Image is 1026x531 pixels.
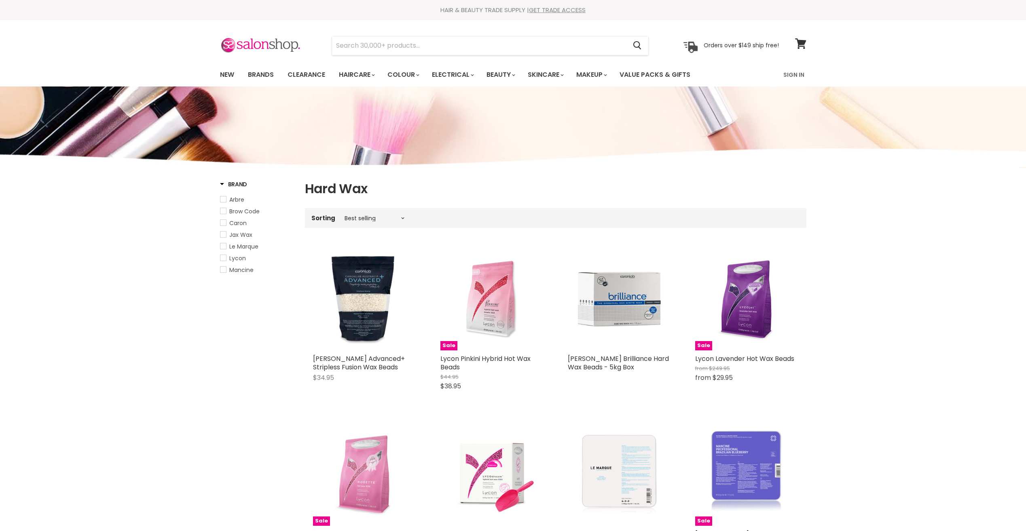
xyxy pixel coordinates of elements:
span: Le Marque [229,242,258,251]
span: $44.95 [440,373,459,381]
span: Sale [695,341,712,350]
span: Sale [440,341,457,350]
img: Lycon Rosette Hot Wax Beads [313,423,416,526]
a: Sign In [778,66,809,83]
a: Colour [381,66,424,83]
span: Sale [313,516,330,526]
span: $29.95 [713,373,733,382]
a: [PERSON_NAME] Brilliance Hard Wax Beads - 5kg Box [568,354,669,372]
img: Le Marque Coconut Brow & Face Contour Wax [574,423,665,526]
a: Clearance [281,66,331,83]
a: Skincare [522,66,569,83]
img: Caron Advanced+ Stripless Fusion Wax Beads [313,247,416,350]
span: Mancine [229,266,254,274]
nav: Main [210,63,817,86]
a: Electrical [426,66,479,83]
a: Lycon [220,254,295,263]
a: Value Packs & Gifts [613,66,696,83]
a: Mancine Brazilian Blueberry Hot Wax 500gSale [695,423,798,526]
span: $38.95 [440,381,461,391]
a: Brands [242,66,280,83]
a: GET TRADE ACCESS [529,6,586,14]
a: Lycon Lavender Hot Wax Beads [695,354,794,363]
div: HAIR & BEAUTY TRADE SUPPLY | [210,6,817,14]
a: Haircare [333,66,380,83]
h1: Hard Wax [305,180,806,197]
a: Brow Code [220,207,295,216]
ul: Main menu [214,63,738,86]
img: Lycon Pinkini Hybrid Hot Wax Beads [440,247,544,350]
form: Product [332,36,649,55]
a: Lycon Pinkini Hybrid Hot Wax BeadsSale [440,247,544,350]
a: [PERSON_NAME] Advanced+ Stripless Fusion Wax Beads [313,354,405,372]
img: Caron Brilliance Hard Wax Beads - 5kg Box [568,247,671,350]
label: Sorting [311,215,335,221]
a: Beauty [480,66,520,83]
a: Mancine [220,265,295,274]
button: Search [627,36,648,55]
span: from [695,373,711,382]
a: Jax Wax [220,230,295,239]
a: Lycon Rosette Hot Wax BeadsSale [313,423,416,526]
a: Makeup [570,66,612,83]
span: $34.95 [313,373,334,382]
a: Lycon Pinkini Hybrid Hot Wax Beads [440,354,531,372]
img: Lycon LYCOdream Hybrid Hot Wax Beads [440,423,544,526]
a: Caron [220,219,295,228]
p: Orders over $149 ship free! [704,42,779,49]
span: Arbre [229,196,244,204]
a: Lycon Lavender Hot Wax BeadsSale [695,247,798,350]
h3: Brand [220,180,248,188]
span: Lycon [229,254,246,262]
img: Mancine Brazilian Blueberry Hot Wax 500g [709,423,784,526]
span: Sale [695,516,712,526]
a: Le Marque [220,242,295,251]
img: Lycon Lavender Hot Wax Beads [695,247,798,350]
iframe: Gorgias live chat messenger [986,493,1018,523]
a: Le Marque Coconut Brow & Face Contour Wax [568,423,671,526]
a: Arbre [220,195,295,204]
span: Jax Wax [229,231,252,239]
span: Caron [229,219,247,227]
span: from [695,365,708,372]
a: New [214,66,240,83]
input: Search [332,36,627,55]
span: $249.95 [709,365,730,372]
span: Brow Code [229,207,260,215]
